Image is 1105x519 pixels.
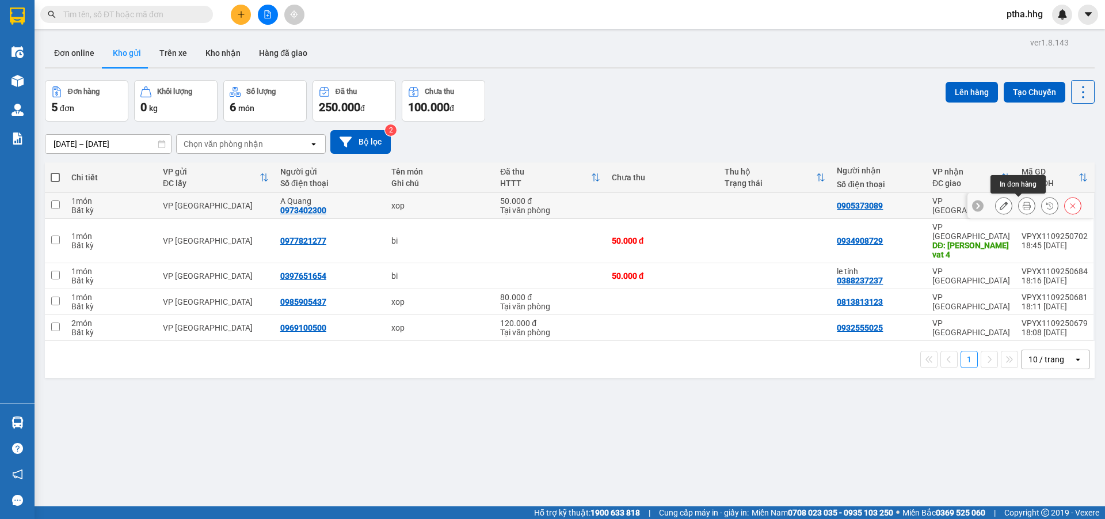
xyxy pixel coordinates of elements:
[997,7,1052,21] span: ptha.hhg
[150,39,196,67] button: Trên xe
[163,297,269,306] div: VP [GEOGRAPHIC_DATA]
[391,297,489,306] div: xop
[932,222,1010,241] div: VP [GEOGRAPHIC_DATA]
[932,179,1001,188] div: ĐC giao
[932,319,1010,337] div: VP [GEOGRAPHIC_DATA]
[258,5,278,25] button: file-add
[494,162,606,193] th: Toggle SortBy
[250,39,317,67] button: Hàng đã giao
[612,173,713,182] div: Chưa thu
[500,319,600,328] div: 120.000 đ
[1022,241,1088,250] div: 18:45 [DATE]
[391,167,489,176] div: Tên món
[184,138,263,150] div: Chọn văn phòng nhận
[932,267,1010,285] div: VP [GEOGRAPHIC_DATA]
[163,201,269,210] div: VP [GEOGRAPHIC_DATA]
[719,162,832,193] th: Toggle SortBy
[12,416,24,429] img: warehouse-icon
[408,100,449,114] span: 100.000
[157,88,192,96] div: Khối lượng
[500,167,591,176] div: Đã thu
[994,506,996,519] span: |
[71,293,151,302] div: 1 món
[71,319,151,328] div: 2 món
[12,495,23,506] span: message
[280,167,380,176] div: Người gửi
[280,206,326,215] div: 0973402300
[932,241,1010,259] div: DĐ: cay xang vat 4
[163,179,260,188] div: ĐC lấy
[71,206,151,215] div: Bất kỳ
[71,196,151,206] div: 1 món
[10,7,25,25] img: logo-vxr
[71,267,151,276] div: 1 món
[1022,319,1088,328] div: VPYX1109250679
[223,80,307,122] button: Số lượng6món
[391,323,489,332] div: xop
[45,80,128,122] button: Đơn hàng5đơn
[837,236,883,245] div: 0934908729
[1041,509,1049,517] span: copyright
[1022,267,1088,276] div: VPYX1109250684
[500,206,600,215] div: Tại văn phòng
[500,328,600,337] div: Tại văn phòng
[12,132,24,145] img: solution-icon
[71,276,151,285] div: Bất kỳ
[1030,36,1069,49] div: ver 1.8.143
[71,302,151,311] div: Bất kỳ
[290,10,298,18] span: aim
[1022,276,1088,285] div: 18:16 [DATE]
[391,236,489,245] div: bi
[752,506,893,519] span: Miền Nam
[1022,232,1088,241] div: VPYX1109250702
[71,241,151,250] div: Bất kỳ
[837,180,921,189] div: Số điện thoại
[837,297,883,306] div: 0813813123
[995,197,1012,214] div: Sửa đơn hàng
[927,162,1016,193] th: Toggle SortBy
[246,88,276,96] div: Số lượng
[71,173,151,182] div: Chi tiết
[1022,179,1079,188] div: Ngày ĐH
[280,271,326,281] div: 0397651654
[12,104,24,116] img: warehouse-icon
[1028,354,1064,365] div: 10 / trang
[360,104,365,113] span: đ
[12,46,24,58] img: warehouse-icon
[725,179,817,188] div: Trạng thái
[163,167,260,176] div: VP gửi
[163,271,269,281] div: VP [GEOGRAPHIC_DATA]
[391,179,489,188] div: Ghi chú
[837,166,921,175] div: Người nhận
[140,100,147,114] span: 0
[612,236,713,245] div: 50.000 đ
[68,88,100,96] div: Đơn hàng
[788,508,893,517] strong: 0708 023 035 - 0935 103 250
[902,506,985,519] span: Miền Bắc
[319,100,360,114] span: 250.000
[612,271,713,281] div: 50.000 đ
[280,196,380,206] div: A Quang
[163,236,269,245] div: VP [GEOGRAPHIC_DATA]
[1083,9,1093,20] span: caret-down
[659,506,749,519] span: Cung cấp máy in - giấy in:
[837,276,883,285] div: 0388237237
[264,10,272,18] span: file-add
[534,506,640,519] span: Hỗ trợ kỹ thuật:
[946,82,998,103] button: Lên hàng
[649,506,650,519] span: |
[391,271,489,281] div: bi
[500,302,600,311] div: Tại văn phòng
[230,100,236,114] span: 6
[1004,82,1065,103] button: Tạo Chuyến
[280,236,326,245] div: 0977821277
[932,167,1001,176] div: VP nhận
[391,201,489,210] div: xop
[163,323,269,332] div: VP [GEOGRAPHIC_DATA]
[1057,9,1068,20] img: icon-new-feature
[932,293,1010,311] div: VP [GEOGRAPHIC_DATA]
[284,5,304,25] button: aim
[280,323,326,332] div: 0969100500
[313,80,396,122] button: Đã thu250.000đ
[1022,167,1079,176] div: Mã GD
